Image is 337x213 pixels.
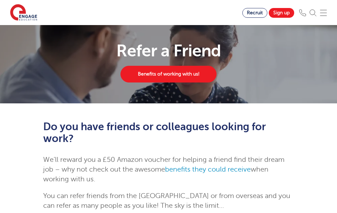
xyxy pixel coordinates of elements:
img: Search [309,9,316,16]
p: You can refer friends from the [GEOGRAPHIC_DATA] or from overseas and you can refer as many peopl... [43,191,294,211]
h2: Do you have friends or colleagues looking for work? [43,121,294,144]
span: Recruit [247,10,263,15]
h1: Refer a Friend [43,42,294,59]
img: Engage Education [10,4,37,22]
a: Recruit [242,8,267,18]
p: We’ll reward you a £50 Amazon voucher for helping a friend find their dream job – why not check o... [43,155,294,184]
img: Mobile Menu [320,9,327,16]
a: Sign up [269,8,294,18]
a: Benefits of working with us! [120,66,217,82]
a: benefits they could receive [165,165,251,173]
img: Phone [299,9,306,16]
